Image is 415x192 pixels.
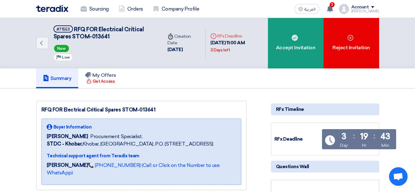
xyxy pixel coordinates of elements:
[47,133,88,140] span: [PERSON_NAME]
[276,163,309,170] span: Questions Wall
[36,5,68,12] img: Teradix logo
[389,167,408,186] div: Open chat
[85,72,116,78] h5: My Offers
[47,141,83,147] b: STDC - Khobar,
[114,2,148,16] a: Orders
[360,132,368,141] div: 19
[341,132,346,141] div: 3
[210,33,263,39] div: RFx Deadline
[274,136,321,143] div: RFx Deadline
[304,7,315,11] span: العربية
[351,5,369,10] div: Account
[294,4,319,14] button: العربية
[47,162,88,168] strong: [PERSON_NAME]
[90,133,142,140] span: Procurement Specialist,
[47,153,236,159] div: Technical support agent from Teradix team
[57,27,70,31] div: #71553
[353,130,355,142] div: :
[78,68,123,88] a: My Offers Get Access
[210,47,230,53] div: 3 Days left
[380,132,390,141] div: 43
[47,140,213,148] span: Khobar, [GEOGRAPHIC_DATA] ,P.O. [STREET_ADDRESS]
[362,142,366,149] div: Hr
[53,25,155,41] h5: RFQ FOR Electrical Critical Spares STOM-013641
[76,2,114,16] a: Sourcing
[351,10,379,13] div: [PERSON_NAME]
[374,130,375,142] div: :
[167,33,200,46] div: Creation Date
[43,75,72,81] h5: Summary
[53,26,144,40] span: RFQ FOR Electrical Critical Spares STOM-013641
[36,68,78,88] a: Summary
[87,78,115,85] div: Get Access
[148,2,204,16] a: Company Profile
[268,18,324,68] div: Accept Invitation
[381,142,389,149] div: Min
[271,103,379,115] div: RFx Timeline
[54,45,69,52] span: New
[330,2,335,7] span: 1
[41,106,241,114] div: RFQ FOR Electrical Critical Spares STOM-013641
[167,46,200,53] div: [DATE]
[62,55,70,59] span: Low
[53,124,92,130] span: Buyer Information
[210,39,263,53] div: [DATE] 11:00 AM
[47,162,220,176] a: 📞 [PHONE_NUMBER] (Call or Click on the Number to use WhatsApp)
[324,18,379,68] div: Reject Invitation
[339,4,349,14] img: profile_test.png
[340,142,348,149] div: Day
